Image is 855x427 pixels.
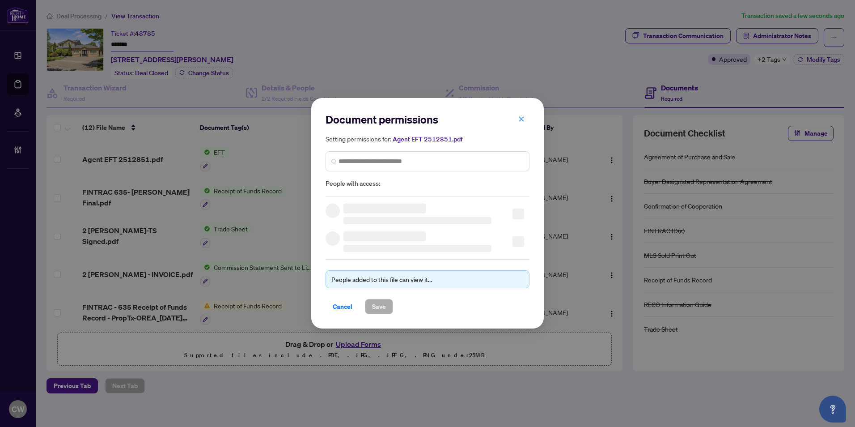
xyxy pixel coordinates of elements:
[326,134,529,144] h5: Setting permissions for:
[819,396,846,423] button: Open asap
[518,116,525,122] span: close
[331,159,337,164] img: search_icon
[333,300,352,314] span: Cancel
[365,299,393,315] button: Save
[326,299,360,315] button: Cancel
[331,275,524,285] div: People added to this file can view it...
[326,112,529,127] h2: Document permissions
[393,135,462,143] span: Agent EFT 2512851.pdf
[326,179,529,189] span: People with access:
